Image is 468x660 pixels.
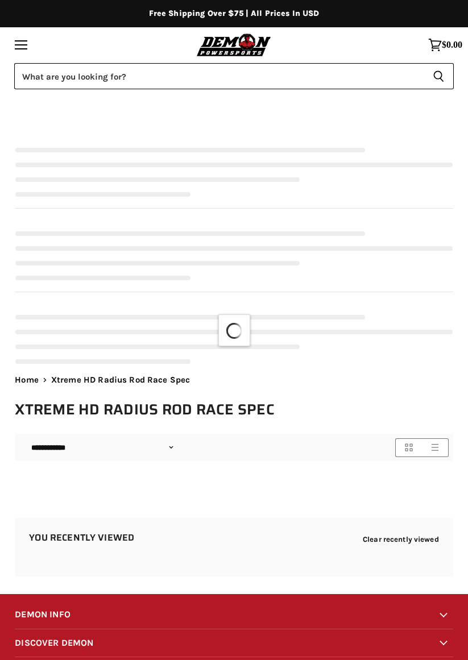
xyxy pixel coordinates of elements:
[15,400,453,419] h1: Xtreme HD Radius Rod Race Spec
[15,629,453,657] h2: DISCOVER DEMON
[422,438,449,457] button: list view
[442,40,462,50] span: $0.00
[194,32,274,57] img: Demon Powersports
[363,535,439,543] button: Clear recently viewed
[15,601,453,628] h2: DEMON INFO
[14,63,424,89] input: Search
[51,375,190,385] span: Xtreme HD Radius Rod Race Spec
[15,375,453,385] nav: Breadcrumbs
[15,434,453,461] nav: Collection utilities
[15,375,39,385] a: Home
[423,32,468,57] a: $0.00
[14,63,454,89] form: Product
[29,533,134,543] h2: You recently viewed
[395,438,422,457] button: grid view
[424,63,454,89] button: Search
